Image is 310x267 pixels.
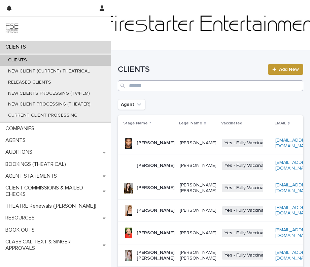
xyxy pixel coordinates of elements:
p: BOOK OUTS [3,227,40,233]
p: RELEASED CLIENTS [3,80,57,85]
p: [PERSON_NAME] [180,163,216,169]
p: [PERSON_NAME] [180,208,216,213]
p: NEW CLIENT PROCESSING (THEATER) [3,101,96,107]
p: RESOURCES [3,215,40,221]
span: Yes - Fully Vaccinated [222,184,273,192]
p: [PERSON_NAME] [180,230,216,236]
p: NEW CLIENTS PROCESSING (TV/FILM) [3,91,95,96]
p: [PERSON_NAME] [137,163,174,169]
p: AGENTS [3,137,31,144]
p: NEW CLIENT (CURRENT) THEATRICAL [3,68,95,74]
p: CURRENT CLIENT PROCESSING [3,113,83,118]
span: Yes - Fully Vaccinated [222,251,273,260]
p: [PERSON_NAME] [PERSON_NAME] [180,182,216,194]
h1: CLIENTS [118,65,264,75]
p: [PERSON_NAME] [180,140,216,146]
p: EMAIL [275,120,286,127]
p: [PERSON_NAME] [PERSON_NAME] [180,250,216,261]
p: BOOKINGS (THEATRICAL) [3,161,71,168]
span: Yes - Fully Vaccinated [222,229,273,237]
p: Stage Name [123,120,148,127]
p: AGENT STATEMENTS [3,173,62,179]
p: CLIENTS [3,44,31,50]
span: Yes - Fully Vaccinated [222,206,273,215]
p: COMPANIES [3,125,40,132]
p: AUDITIONS [3,149,38,155]
p: Legal Name [179,120,202,127]
p: CLIENTS [3,57,32,63]
button: Agent [118,99,145,110]
span: Yes - Fully Vaccinated [222,139,273,147]
span: Add New [279,67,299,72]
p: [PERSON_NAME] [137,208,174,213]
p: [PERSON_NAME] [137,140,174,146]
p: CLIENT COMMISSIONS & MAILED CHECKS [3,185,103,198]
p: [PERSON_NAME] [137,230,174,236]
p: Vaccinated [221,120,242,127]
input: Search [118,80,303,91]
p: [PERSON_NAME] [PERSON_NAME] [137,250,174,261]
p: CLASSICAL TEXT & SINGER APPROVALS [3,239,103,251]
span: Yes - Fully Vaccinated [222,161,273,170]
p: [PERSON_NAME] [137,185,174,191]
img: 9JgRvJ3ETPGCJDhvPVA5 [5,22,19,35]
a: Add New [268,64,303,75]
p: THEATRE Renewals ([PERSON_NAME]) [3,203,102,209]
